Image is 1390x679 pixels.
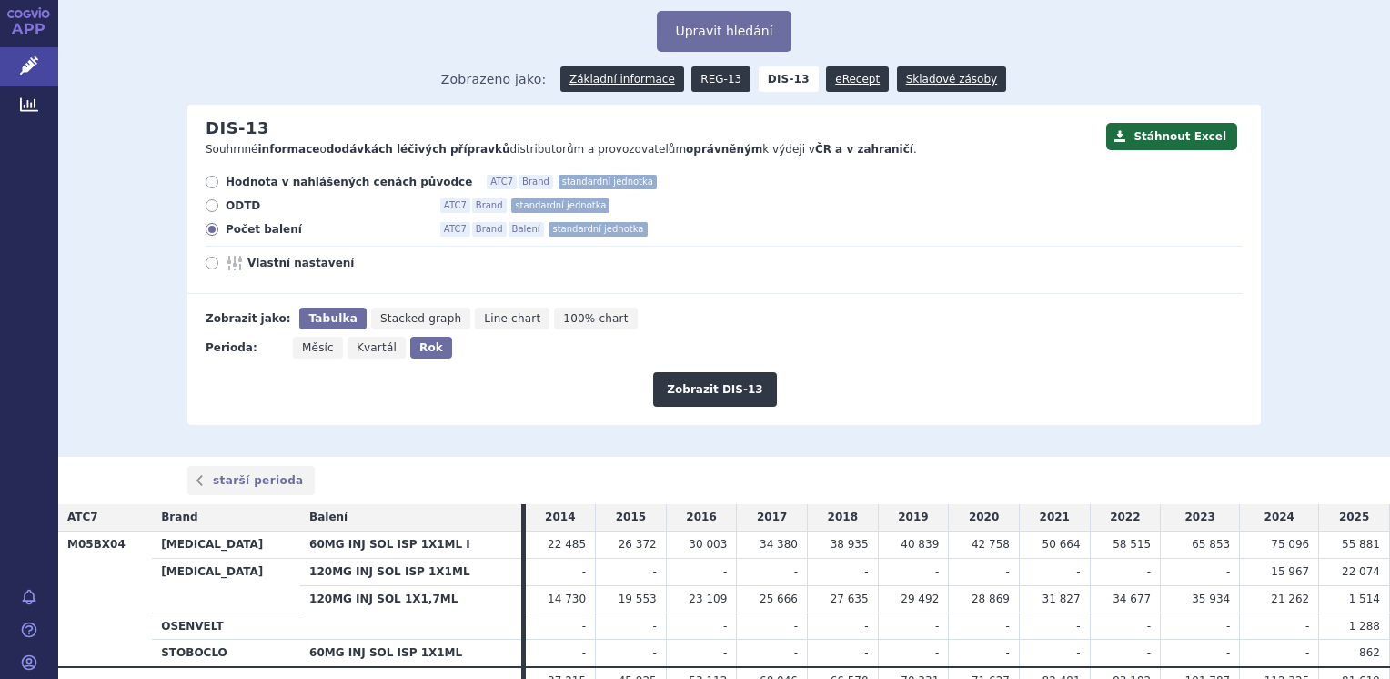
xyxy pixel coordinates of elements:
td: 2025 [1319,504,1390,531]
span: - [1147,620,1151,633]
span: 30 003 [689,538,727,551]
span: 75 096 [1271,538,1309,551]
span: - [1006,620,1010,633]
span: Hodnota v nahlášených cenách původce [226,175,472,189]
td: 2015 [596,504,667,531]
span: Rok [419,341,443,354]
span: 31 827 [1042,593,1081,605]
strong: dodávkách léčivých přípravků [327,143,510,156]
span: Zobrazeno jako: [441,66,547,92]
span: - [1305,620,1309,633]
span: ODTD [226,198,426,213]
span: 42 758 [972,538,1010,551]
span: 862 [1359,646,1380,659]
span: Stacked graph [380,312,461,325]
span: 55 881 [1342,538,1380,551]
span: 40 839 [901,538,939,551]
td: 2017 [737,504,808,531]
a: Základní informace [560,66,684,92]
span: 22 074 [1342,565,1380,578]
span: - [864,565,868,578]
th: 120MG INJ SOL 1X1,7ML [300,585,520,640]
span: - [1006,646,1010,659]
div: Perioda: [206,337,284,359]
span: - [723,620,727,633]
span: - [935,620,939,633]
span: 27 635 [831,593,869,605]
span: - [1226,620,1230,633]
span: 50 664 [1042,538,1081,551]
span: - [582,565,586,578]
th: 60MG INJ SOL ISP 1X1ML I [300,532,520,559]
span: - [1226,565,1230,578]
span: - [794,620,798,633]
span: 100% chart [563,312,628,325]
span: - [652,620,656,633]
th: 60MG INJ SOL ISP 1X1ML [300,640,520,667]
span: 1 288 [1349,620,1380,633]
span: - [864,646,868,659]
span: 58 515 [1113,538,1151,551]
th: [MEDICAL_DATA] [152,558,300,613]
span: - [652,646,656,659]
span: standardní jednotka [549,222,647,237]
span: Balení [509,222,544,237]
span: Měsíc [302,341,334,354]
span: - [1147,565,1151,578]
span: Počet balení [226,222,426,237]
span: 21 262 [1271,593,1309,605]
span: - [794,565,798,578]
span: standardní jednotka [559,175,657,189]
button: Zobrazit DIS-13 [653,372,776,407]
span: - [794,646,798,659]
span: ATC7 [487,175,517,189]
p: Souhrnné o distributorům a provozovatelům k výdeji v . [206,142,1097,157]
th: 120MG INJ SOL ISP 1X1ML [300,558,520,585]
span: - [582,646,586,659]
a: eRecept [826,66,889,92]
span: 28 869 [972,593,1010,605]
span: 29 492 [901,593,939,605]
span: 34 677 [1113,593,1151,605]
td: 2019 [878,504,949,531]
span: 23 109 [689,593,727,605]
span: - [1006,565,1010,578]
span: - [723,565,727,578]
span: - [864,620,868,633]
span: ATC7 [440,222,470,237]
span: 26 372 [619,538,657,551]
span: - [723,646,727,659]
span: Brand [519,175,553,189]
span: ATC7 [440,198,470,213]
td: 2022 [1090,504,1161,531]
button: Stáhnout Excel [1106,123,1237,150]
span: 1 514 [1349,593,1380,605]
h2: DIS-13 [206,118,269,138]
span: - [582,620,586,633]
th: M05BX04 [58,532,152,667]
td: 2021 [1019,504,1090,531]
strong: ČR a v zahraničí [815,143,913,156]
span: 25 666 [760,593,798,605]
a: REG-13 [691,66,750,92]
span: Line chart [484,312,540,325]
th: [MEDICAL_DATA] [152,532,300,559]
span: standardní jednotka [511,198,609,213]
a: Skladové zásoby [897,66,1006,92]
span: 19 553 [619,593,657,605]
td: 2024 [1240,504,1319,531]
td: 2020 [949,504,1020,531]
span: - [1305,646,1309,659]
button: Upravit hledání [657,11,791,52]
strong: oprávněným [686,143,762,156]
span: - [1147,646,1151,659]
a: starší perioda [187,466,315,495]
td: 2016 [666,504,737,531]
th: OSENVELT [152,613,300,640]
span: ATC7 [67,511,98,523]
span: 35 934 [1192,593,1230,605]
span: - [1076,565,1080,578]
span: - [652,565,656,578]
div: Zobrazit jako: [206,308,290,329]
span: Brand [472,222,507,237]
